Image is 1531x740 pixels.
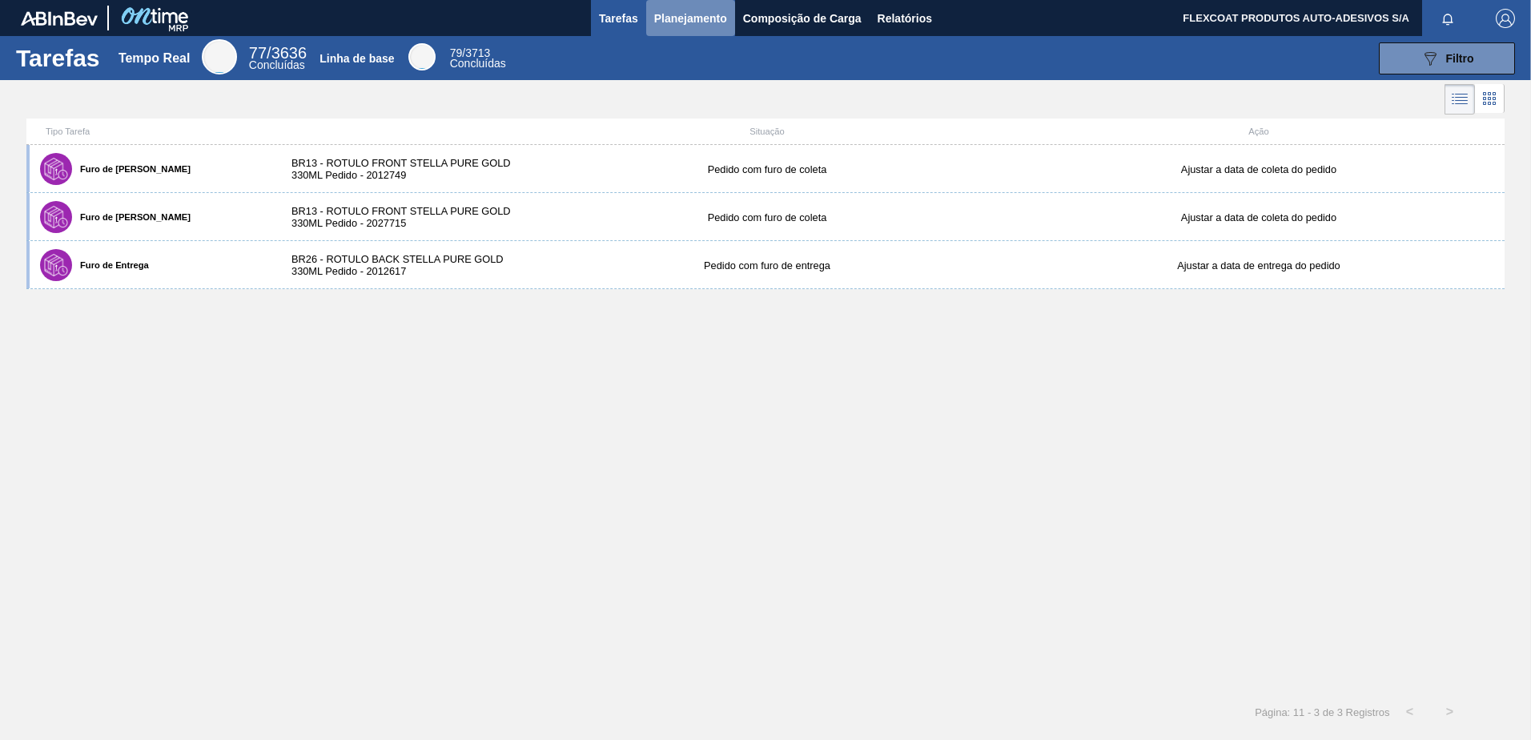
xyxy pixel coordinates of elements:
img: TNhmsLtSVTkK8tSr43FrP2fwEKptu5GPRR3wAAAABJRU5ErkJggg== [21,11,98,26]
h1: Tarefas [16,49,100,67]
div: Ajustar a data de coleta do pedido [1013,163,1505,175]
span: 79 [450,46,463,59]
button: > [1430,692,1470,732]
div: Visão em Lista [1445,84,1475,115]
div: Pedido com furo de entrega [521,259,1013,271]
div: Real Time [249,46,307,70]
div: Tipo Tarefa [30,127,275,136]
label: Furo de [PERSON_NAME] [72,164,191,174]
div: BR26 - ROTULO BACK STELLA PURE GOLD 330ML Pedido - 2012617 [275,253,521,277]
span: Concluídas [249,58,305,71]
div: Pedido com furo de coleta [521,163,1013,175]
div: Pedido com furo de coleta [521,211,1013,223]
span: Relatórios [878,9,932,28]
button: Filtro [1379,42,1515,74]
font: 3636 [271,44,307,62]
span: / [249,44,307,62]
button: Notificações [1422,7,1473,30]
div: Linha de base [319,52,394,65]
span: 1 - 3 de 3 Registros [1299,706,1389,718]
button: < [1390,692,1430,732]
span: Composição de Carga [743,9,862,28]
div: Ajustar a data de coleta do pedido [1013,211,1505,223]
div: Ajustar a data de entrega do pedido [1013,259,1505,271]
div: Base Line [450,48,506,69]
label: Furo de Entrega [72,260,149,270]
span: 77 [249,44,267,62]
div: BR13 - ROTULO FRONT STELLA PURE GOLD 330ML Pedido - 2027715 [275,205,521,229]
span: Tarefas [599,9,638,28]
div: Visão em Cards [1475,84,1505,115]
span: Filtro [1446,52,1474,65]
span: Página: 1 [1255,706,1299,718]
label: Furo de [PERSON_NAME] [72,212,191,222]
div: Base Line [408,43,436,70]
font: 3713 [465,46,490,59]
span: / [450,46,491,59]
div: Tempo Real [119,51,191,66]
span: Concluídas [450,57,506,70]
div: BR13 - ROTULO FRONT STELLA PURE GOLD 330ML Pedido - 2012749 [275,157,521,181]
img: Logout [1496,9,1515,28]
div: Ação [1013,127,1505,136]
span: Planejamento [654,9,727,28]
div: Situação [521,127,1013,136]
div: Real Time [202,39,237,74]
